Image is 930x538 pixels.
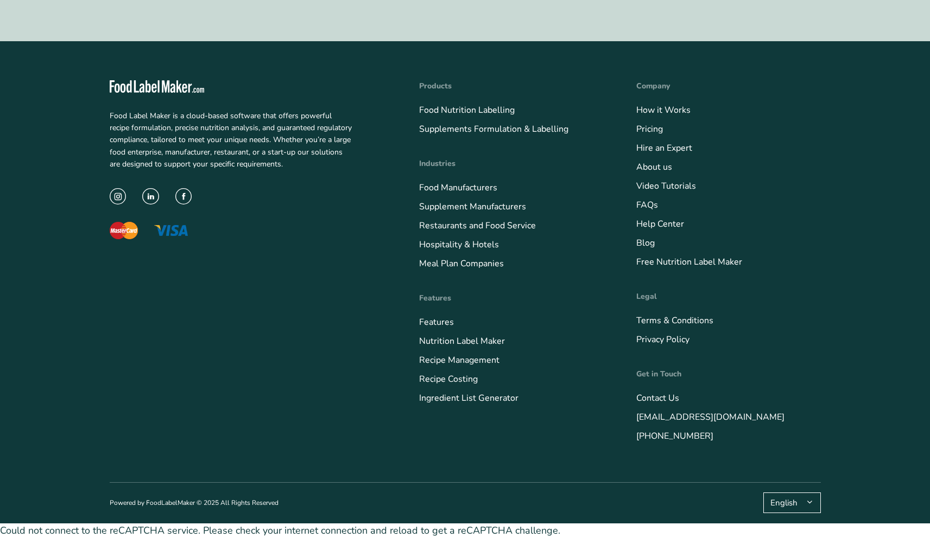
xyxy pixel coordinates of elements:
h4: Company [636,80,821,92]
p: Food Label Maker is a cloud-based software that offers powerful recipe formulation, precise nutri... [110,110,352,171]
a: How it Works [636,104,691,116]
a: Blog [636,237,655,249]
img: instagram icon [110,188,126,205]
a: Ingredient List Generator [419,392,518,404]
a: Terms & Conditions [636,315,713,326]
a: Privacy Policy [636,334,689,345]
img: The Mastercard logo displaying a red circle saying [110,222,138,239]
a: Free Nutrition Label Maker [636,256,742,268]
img: Food Label Maker - white [110,80,205,93]
a: Hire an Expert [636,142,692,154]
button: English [763,492,821,513]
a: Hospitality & Hotels [419,239,499,251]
h4: Features [419,292,604,304]
a: Video Tutorials [636,180,696,192]
a: About us [636,161,672,173]
a: Nutrition Label Maker [419,335,505,347]
a: [EMAIL_ADDRESS][DOMAIN_NAME] [636,411,785,423]
a: Supplement Manufacturers [419,201,526,213]
h4: Products [419,80,604,92]
a: Restaurants and Food Service [419,220,536,232]
p: Powered by FoodLabelMaker © 2025 All Rights Reserved [110,498,279,508]
a: Recipe Costing [419,373,478,385]
a: Food Manufacturers [419,182,497,194]
a: FAQs [636,199,658,211]
a: Food Nutrition Labelling [419,104,515,116]
a: Meal Plan Companies [419,258,504,270]
h4: Legal [636,291,821,302]
img: The Visa logo with blue letters and a yellow flick above the [154,225,188,236]
a: Pricing [636,123,663,135]
a: Supplements Formulation & Labelling [419,123,568,135]
a: Help Center [636,218,684,230]
a: Contact Us [636,392,679,404]
a: Features [419,316,454,328]
a: Recipe Management [419,354,499,366]
h4: Get in Touch [636,368,821,380]
a: [PHONE_NUMBER] [636,430,713,442]
h4: Industries [419,158,604,169]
